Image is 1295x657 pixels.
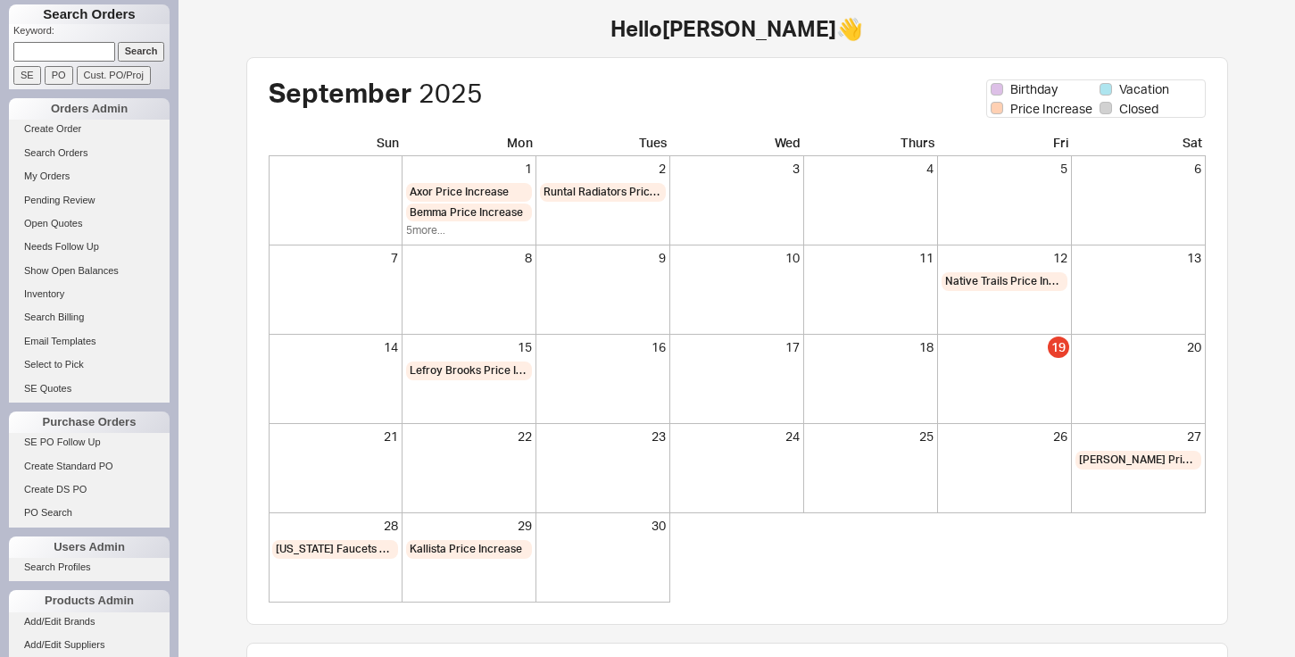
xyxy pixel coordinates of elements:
[9,191,170,210] a: Pending Review
[13,24,170,42] p: Keyword:
[1010,100,1092,118] span: Price Increase
[403,134,536,156] div: Mon
[410,363,528,378] span: Lefroy Brooks Price Increase
[272,428,398,445] div: 21
[9,612,170,631] a: Add/Edit Brands
[540,517,666,535] div: 30
[674,160,800,178] div: 3
[1075,160,1201,178] div: 6
[9,285,170,304] a: Inventory
[196,18,1277,39] h1: Hello [PERSON_NAME] 👋
[9,536,170,558] div: Users Admin
[540,249,666,267] div: 9
[118,42,165,61] input: Search
[9,433,170,452] a: SE PO Follow Up
[1075,338,1201,356] div: 20
[9,412,170,433] div: Purchase Orders
[9,120,170,138] a: Create Order
[674,249,800,267] div: 10
[410,205,523,220] span: Bemma Price Increase
[670,134,804,156] div: Wed
[9,636,170,654] a: Add/Edit Suppliers
[24,241,99,252] span: Needs Follow Up
[9,167,170,186] a: My Orders
[1072,134,1206,156] div: Sat
[1048,337,1069,358] div: 19
[9,590,170,611] div: Products Admin
[9,308,170,327] a: Search Billing
[272,338,398,356] div: 14
[24,195,95,205] span: Pending Review
[9,558,170,577] a: Search Profiles
[276,542,394,557] span: [US_STATE] Faucets Price Increase
[269,76,412,109] span: September
[674,338,800,356] div: 17
[272,249,398,267] div: 7
[77,66,151,85] input: Cust. PO/Proj
[1079,453,1198,468] span: [PERSON_NAME] Price Increase
[9,144,170,162] a: Search Orders
[540,338,666,356] div: 16
[45,66,73,85] input: PO
[406,249,532,267] div: 8
[808,428,934,445] div: 25
[406,160,532,178] div: 1
[544,185,662,200] span: Runtal Radiators Price Increase
[410,185,509,200] span: Axor Price Increase
[1119,80,1169,98] span: Vacation
[945,274,1064,289] span: Native Trails Price Increase
[808,338,934,356] div: 18
[13,66,41,85] input: SE
[9,332,170,351] a: Email Templates
[9,480,170,499] a: Create DS PO
[406,338,532,356] div: 15
[406,223,532,238] div: 5 more...
[808,249,934,267] div: 11
[536,134,670,156] div: Tues
[9,214,170,233] a: Open Quotes
[804,134,938,156] div: Thurs
[942,428,1067,445] div: 26
[942,160,1067,178] div: 5
[808,160,934,178] div: 4
[1075,249,1201,267] div: 13
[9,355,170,374] a: Select to Pick
[269,134,403,156] div: Sun
[1119,100,1158,118] span: Closed
[9,457,170,476] a: Create Standard PO
[1010,80,1058,98] span: Birthday
[406,517,532,535] div: 29
[9,4,170,24] h1: Search Orders
[942,249,1067,267] div: 12
[938,134,1072,156] div: Fri
[9,503,170,522] a: PO Search
[9,237,170,256] a: Needs Follow Up
[540,160,666,178] div: 2
[406,428,532,445] div: 22
[272,517,398,535] div: 28
[1075,428,1201,445] div: 27
[410,542,522,557] span: Kallista Price Increase
[419,76,483,109] span: 2025
[540,428,666,445] div: 23
[674,428,800,445] div: 24
[9,98,170,120] div: Orders Admin
[9,262,170,280] a: Show Open Balances
[9,379,170,398] a: SE Quotes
